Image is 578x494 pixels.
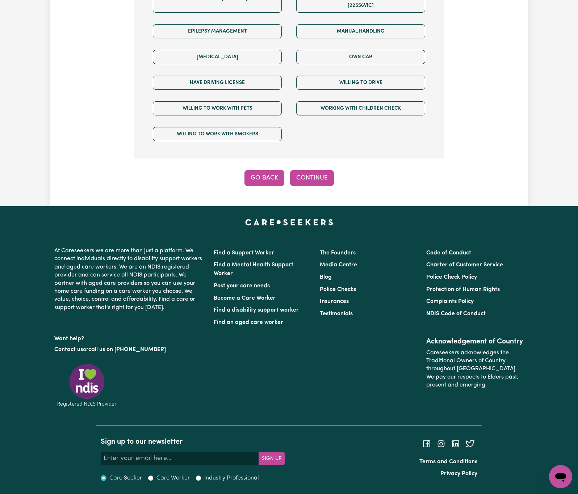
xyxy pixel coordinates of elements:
[204,474,259,482] label: Industry Professional
[320,262,357,268] a: Media Centre
[54,332,205,343] p: Want help?
[244,170,284,186] button: Go Back
[153,50,282,64] button: [MEDICAL_DATA]
[101,438,285,446] h2: Sign up to our newsletter
[437,441,445,447] a: Follow Careseekers on Instagram
[320,311,353,317] a: Testimonials
[320,250,356,256] a: The Founders
[109,474,142,482] label: Care Seeker
[153,127,282,141] button: Willing to work with smokers
[290,170,334,186] button: Continue
[320,274,332,280] a: Blog
[88,347,166,352] a: call us on [PHONE_NUMBER]
[549,465,572,488] iframe: Button to launch messaging window
[54,347,83,352] a: Contact us
[214,307,299,313] a: Find a disability support worker
[426,287,500,292] a: Protection of Human Rights
[101,452,259,465] input: Enter your email here...
[153,76,282,90] button: Have driving license
[426,250,471,256] a: Code of Conduct
[296,76,425,90] button: Willing to drive
[214,320,283,325] a: Find an aged care worker
[296,50,425,64] button: Own Car
[54,244,205,314] p: At Careseekers we are more than just a platform. We connect individuals directly to disability su...
[153,24,282,38] button: Epilepsy Management
[259,452,285,465] button: Subscribe
[426,337,524,346] h2: Acknowledgement of Country
[214,295,276,301] a: Become a Care Worker
[214,262,293,276] a: Find a Mental Health Support Worker
[296,101,425,115] button: Working with Children Check
[214,250,274,256] a: Find a Support Worker
[426,274,477,280] a: Police Check Policy
[245,219,333,225] a: Careseekers home page
[451,441,460,447] a: Follow Careseekers on LinkedIn
[153,101,282,115] button: Willing to work with pets
[440,471,477,477] a: Privacy Policy
[214,283,270,289] a: Post your care needs
[426,262,503,268] a: Charter of Customer Service
[296,24,425,38] button: Manual Handling
[54,363,120,408] img: Registered NDIS provider
[320,287,356,292] a: Police Checks
[426,299,474,304] a: Complaints Policy
[156,474,190,482] label: Care Worker
[422,441,431,447] a: Follow Careseekers on Facebook
[419,459,477,465] a: Terms and Conditions
[320,299,349,304] a: Insurances
[426,311,486,317] a: NDIS Code of Conduct
[426,346,524,392] p: Careseekers acknowledges the Traditional Owners of Country throughout [GEOGRAPHIC_DATA]. We pay o...
[466,441,474,447] a: Follow Careseekers on Twitter
[54,343,205,356] p: or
